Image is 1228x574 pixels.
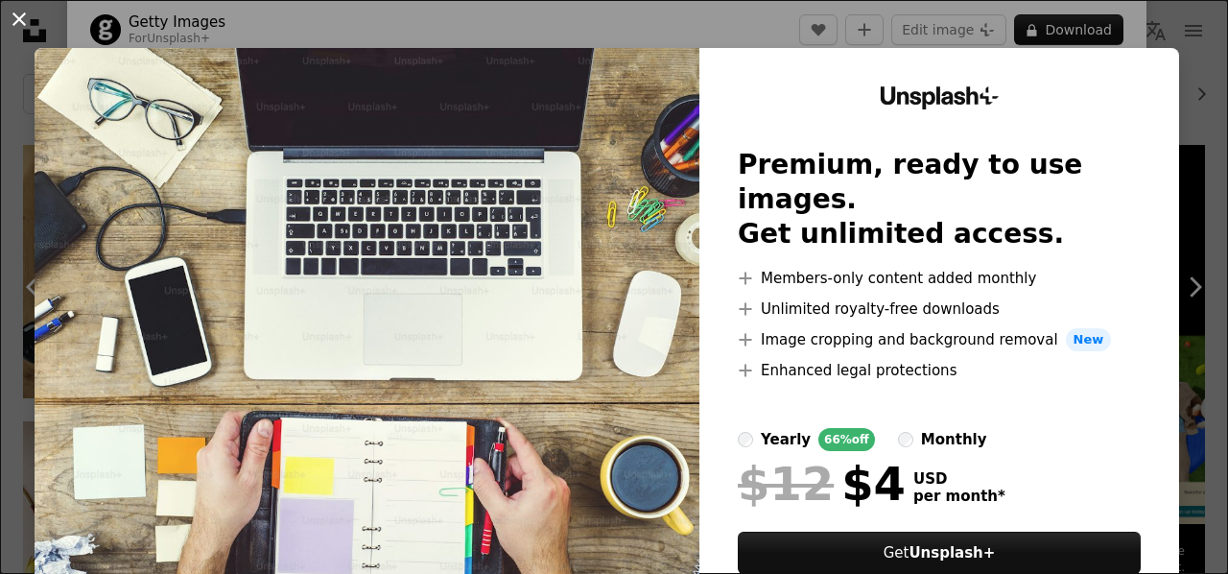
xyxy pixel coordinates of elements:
span: USD [913,470,1005,488]
strong: Unsplash+ [909,544,995,562]
li: Unlimited royalty-free downloads [738,298,1141,321]
div: $4 [738,459,906,509]
button: GetUnsplash+ [738,532,1141,574]
div: yearly [761,428,811,451]
input: monthly [898,432,913,447]
div: monthly [921,428,987,451]
li: Image cropping and background removal [738,328,1141,351]
li: Members-only content added monthly [738,267,1141,290]
span: New [1066,328,1112,351]
input: yearly66%off [738,432,753,447]
span: $12 [738,459,834,509]
li: Enhanced legal protections [738,359,1141,382]
div: 66% off [818,428,875,451]
span: per month * [913,488,1005,505]
h2: Premium, ready to use images. Get unlimited access. [738,148,1141,251]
